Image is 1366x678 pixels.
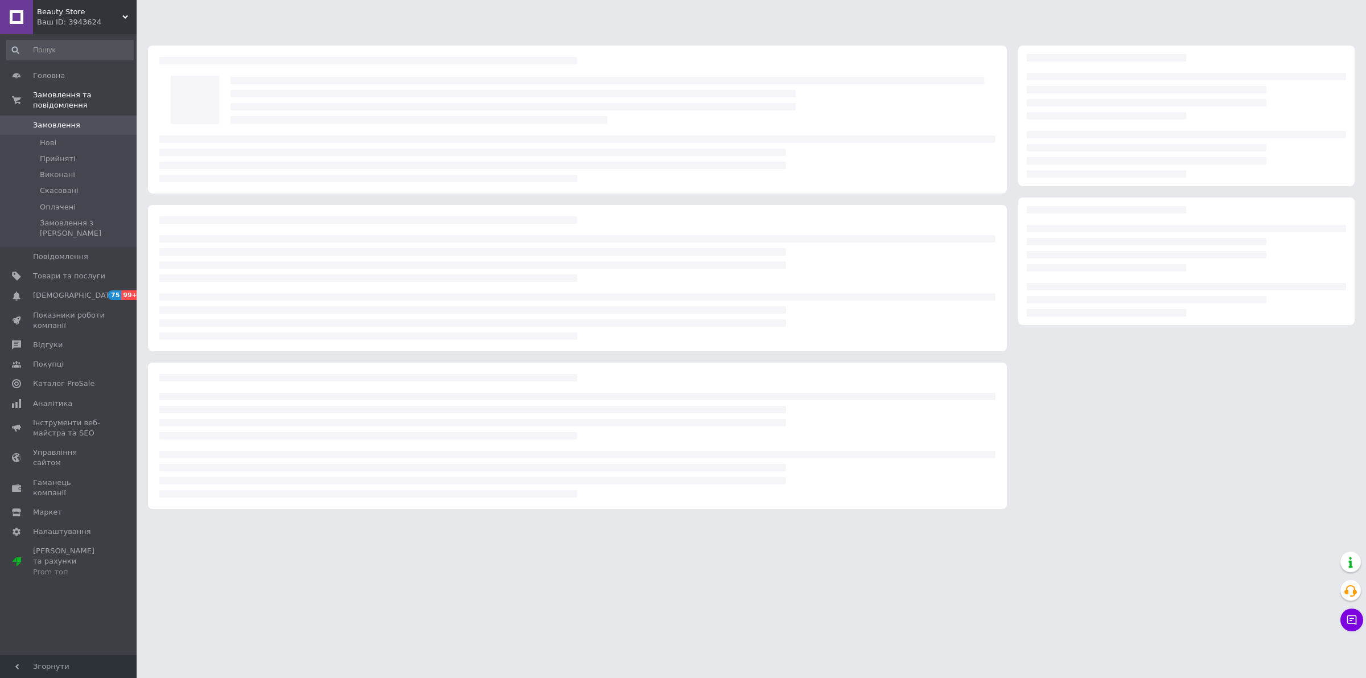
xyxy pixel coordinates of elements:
span: Замовлення з [PERSON_NAME] [40,218,133,239]
span: Аналітика [33,398,72,409]
input: Пошук [6,40,134,60]
span: Товари та послуги [33,271,105,281]
span: Скасовані [40,186,79,196]
div: Ваш ID: 3943624 [37,17,137,27]
span: 75 [108,290,121,300]
span: 99+ [121,290,140,300]
span: Управління сайтом [33,447,105,468]
span: Відгуки [33,340,63,350]
span: Повідомлення [33,252,88,262]
span: Головна [33,71,65,81]
span: Покупці [33,359,64,369]
button: Чат з покупцем [1340,609,1363,631]
span: Каталог ProSale [33,379,94,389]
span: Прийняті [40,154,75,164]
span: Маркет [33,507,62,517]
span: Гаманець компанії [33,478,105,498]
div: Prom топ [33,567,105,577]
span: [DEMOGRAPHIC_DATA] [33,290,117,301]
span: Beauty Store [37,7,122,17]
span: Показники роботи компанії [33,310,105,331]
span: Замовлення [33,120,80,130]
span: Виконані [40,170,75,180]
span: Інструменти веб-майстра та SEO [33,418,105,438]
span: Налаштування [33,527,91,537]
span: Оплачені [40,202,76,212]
span: Нові [40,138,56,148]
span: Замовлення та повідомлення [33,90,137,110]
span: [PERSON_NAME] та рахунки [33,546,105,577]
